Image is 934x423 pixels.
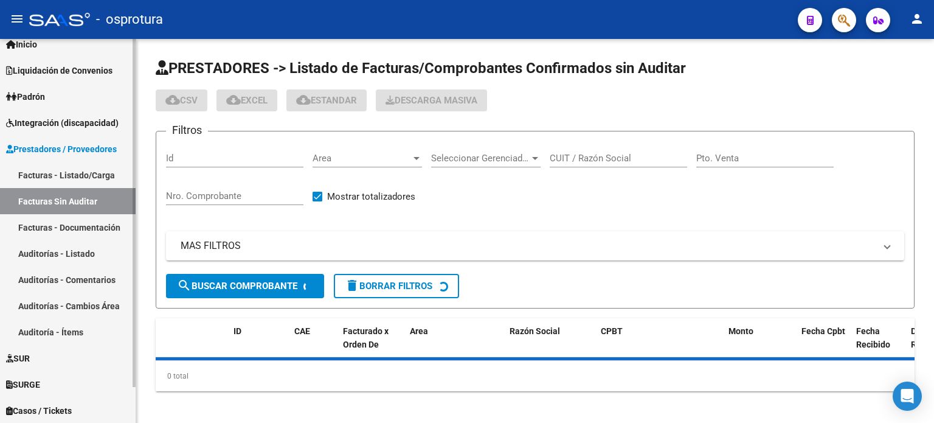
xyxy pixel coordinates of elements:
span: Razón Social [510,326,560,336]
span: Descarga Masiva [386,95,477,106]
button: Borrar Filtros [334,274,459,298]
span: Buscar Comprobante [177,281,297,292]
span: Area [313,153,411,164]
mat-icon: person [910,12,924,26]
datatable-header-cell: Fecha Cpbt [797,318,851,372]
span: SUR [6,352,30,365]
button: EXCEL [216,89,277,111]
span: CSV [165,95,198,106]
h3: Filtros [166,122,208,139]
span: Monto [728,326,753,336]
span: Prestadores / Proveedores [6,142,117,156]
datatable-header-cell: Razón Social [505,318,596,372]
span: Seleccionar Gerenciador [431,153,530,164]
span: Inicio [6,38,37,51]
datatable-header-cell: CAE [289,318,338,372]
span: Padrón [6,90,45,103]
button: Buscar Comprobante [166,274,324,298]
span: Estandar [296,95,357,106]
button: Estandar [286,89,367,111]
span: Fecha Recibido [856,326,890,350]
mat-icon: cloud_download [296,93,311,107]
mat-panel-title: MAS FILTROS [181,239,875,253]
span: Fecha Cpbt [801,326,845,336]
span: CPBT [601,326,623,336]
span: Casos / Tickets [6,404,72,418]
mat-icon: cloud_download [226,93,241,107]
app-download-masive: Descarga masiva de comprobantes (adjuntos) [376,89,487,111]
span: PRESTADORES -> Listado de Facturas/Comprobantes Confirmados sin Auditar [156,60,686,77]
span: ID [233,326,241,336]
button: CSV [156,89,207,111]
div: 0 total [156,361,915,391]
span: SURGE [6,378,40,391]
mat-icon: menu [10,12,24,26]
span: Borrar Filtros [345,281,432,292]
span: Area [410,326,428,336]
mat-icon: cloud_download [165,93,180,107]
span: Liquidación de Convenios [6,64,112,77]
button: Descarga Masiva [376,89,487,111]
span: CAE [294,326,310,336]
span: Mostrar totalizadores [327,189,415,204]
div: Open Intercom Messenger [893,382,922,411]
span: Facturado x Orden De [343,326,389,350]
mat-expansion-panel-header: MAS FILTROS [166,231,904,260]
span: EXCEL [226,95,268,106]
datatable-header-cell: ID [229,318,289,372]
datatable-header-cell: Monto [724,318,797,372]
datatable-header-cell: CPBT [596,318,724,372]
mat-icon: delete [345,278,359,293]
datatable-header-cell: Fecha Recibido [851,318,906,372]
datatable-header-cell: Area [405,318,487,372]
datatable-header-cell: Facturado x Orden De [338,318,405,372]
mat-icon: search [177,278,192,293]
span: - osprotura [96,6,163,33]
span: Integración (discapacidad) [6,116,119,130]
